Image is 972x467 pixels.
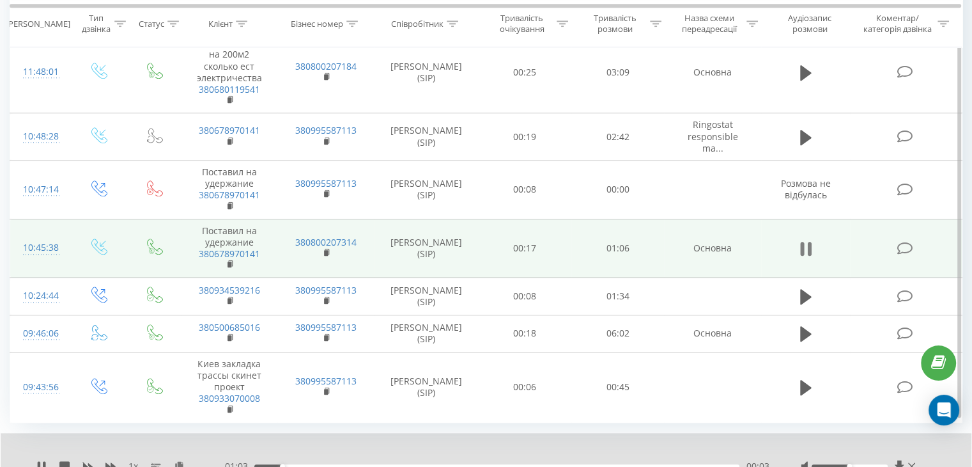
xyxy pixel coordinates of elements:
[295,321,357,333] a: 380995587113
[571,160,664,219] td: 00:00
[374,31,479,113] td: [PERSON_NAME] (SIP)
[479,160,571,219] td: 00:08
[929,395,959,425] div: Open Intercom Messenger
[199,392,260,404] a: 380933070008
[374,219,479,278] td: [PERSON_NAME] (SIP)
[664,315,760,352] td: Основна
[571,31,664,113] td: 03:09
[295,124,357,136] a: 380995587113
[181,352,277,422] td: Киев закладка трассы скинет проект
[199,321,260,333] a: 380500685016
[81,13,111,35] div: Тип дзвінка
[374,113,479,161] td: [PERSON_NAME] (SIP)
[571,219,664,278] td: 01:06
[781,177,831,201] span: Розмова не відбулась
[479,219,571,278] td: 00:17
[23,283,57,308] div: 10:24:44
[23,235,57,260] div: 10:45:38
[295,60,357,72] a: 380800207184
[181,31,277,113] td: Електрокотел на 200м2 сколько ест электричества
[583,13,647,35] div: Тривалість розмови
[139,19,164,29] div: Статус
[374,278,479,315] td: [PERSON_NAME] (SIP)
[571,352,664,422] td: 00:45
[479,278,571,315] td: 00:08
[181,160,277,219] td: Поставил на удержание
[23,59,57,84] div: 11:48:01
[479,113,571,161] td: 00:19
[479,352,571,422] td: 00:06
[688,118,738,154] span: Ringostat responsible ma...
[291,19,343,29] div: Бізнес номер
[199,189,260,201] a: 380678970141
[181,219,277,278] td: Поставил на удержание
[295,177,357,189] a: 380995587113
[391,19,444,29] div: Співробітник
[664,31,760,113] td: Основна
[295,236,357,248] a: 380800207314
[571,113,664,161] td: 02:42
[23,375,57,400] div: 09:43:56
[571,278,664,315] td: 01:34
[199,83,260,95] a: 380680119541
[23,124,57,149] div: 10:48:28
[199,248,260,260] a: 380678970141
[23,177,57,202] div: 10:47:14
[374,315,479,352] td: [PERSON_NAME] (SIP)
[295,284,357,296] a: 380995587113
[479,315,571,352] td: 00:18
[374,160,479,219] td: [PERSON_NAME] (SIP)
[6,19,70,29] div: [PERSON_NAME]
[23,321,57,346] div: 09:46:06
[664,219,760,278] td: Основна
[773,13,847,35] div: Аудіозапис розмови
[479,31,571,113] td: 00:25
[208,19,233,29] div: Клієнт
[199,284,260,296] a: 380934539216
[199,124,260,136] a: 380678970141
[374,352,479,422] td: [PERSON_NAME] (SIP)
[571,315,664,352] td: 06:02
[676,13,743,35] div: Назва схеми переадресації
[295,375,357,387] a: 380995587113
[490,13,554,35] div: Тривалість очікування
[860,13,934,35] div: Коментар/категорія дзвінка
